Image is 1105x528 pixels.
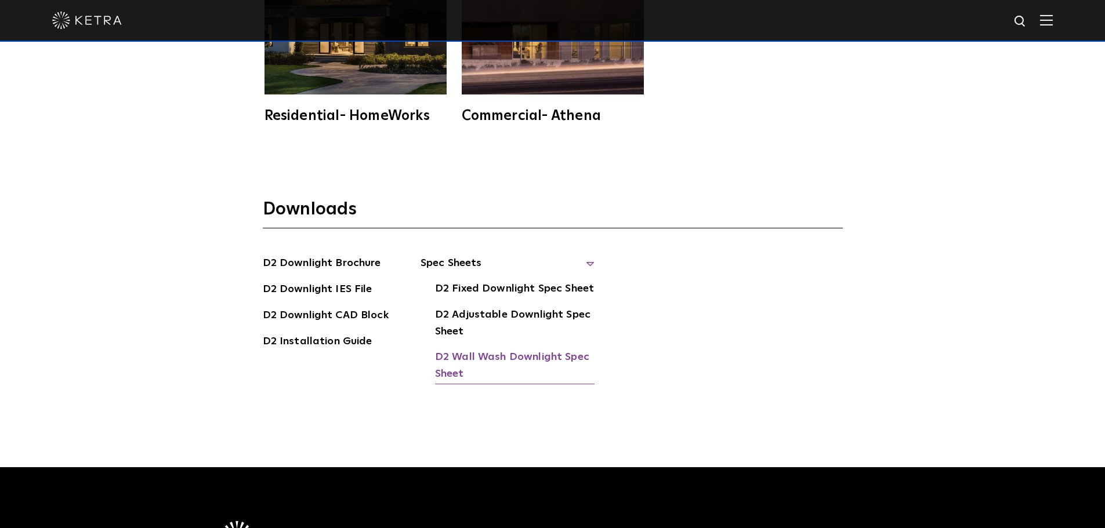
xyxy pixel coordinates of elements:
h3: Downloads [263,198,843,228]
a: D2 Adjustable Downlight Spec Sheet [435,307,595,342]
div: Residential- HomeWorks [265,109,447,123]
div: Commercial- Athena [462,109,644,123]
a: D2 Downlight CAD Block [263,307,389,326]
a: D2 Wall Wash Downlight Spec Sheet [435,349,595,384]
img: ketra-logo-2019-white [52,12,122,29]
a: D2 Downlight IES File [263,281,372,300]
img: search icon [1013,14,1028,29]
a: D2 Downlight Brochure [263,255,381,274]
img: Hamburger%20Nav.svg [1040,14,1053,26]
span: Spec Sheets [421,255,595,281]
a: D2 Installation Guide [263,333,372,352]
a: D2 Fixed Downlight Spec Sheet [435,281,594,299]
